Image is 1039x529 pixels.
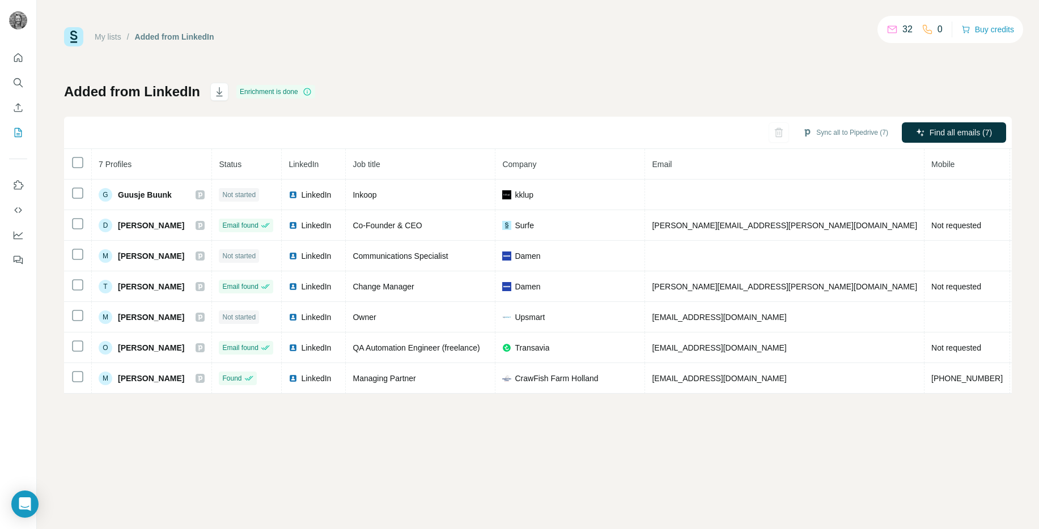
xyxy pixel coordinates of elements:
[515,342,549,353] span: Transavia
[301,281,331,292] span: LinkedIn
[931,343,981,352] span: Not requested
[289,251,298,261] img: LinkedIn logo
[118,342,184,353] span: [PERSON_NAME]
[931,374,1003,383] span: [PHONE_NUMBER]
[502,374,511,383] img: company-logo
[289,282,298,291] img: LinkedIn logo
[961,22,1014,37] button: Buy credits
[502,313,511,322] img: company-logo
[9,11,27,29] img: Avatar
[118,281,184,292] span: [PERSON_NAME]
[902,23,913,36] p: 32
[9,122,27,143] button: My lists
[931,282,981,291] span: Not requested
[9,48,27,68] button: Quick start
[652,313,786,322] span: [EMAIL_ADDRESS][DOMAIN_NAME]
[502,160,536,169] span: Company
[99,188,112,202] div: G
[289,160,319,169] span: LinkedIn
[9,225,27,245] button: Dashboard
[289,190,298,199] img: LinkedIn logo
[353,190,376,199] span: Inkoop
[222,251,256,261] span: Not started
[652,160,672,169] span: Email
[11,490,39,518] div: Open Intercom Messenger
[301,189,331,200] span: LinkedIn
[99,310,112,324] div: M
[353,160,380,169] span: Job title
[502,282,511,291] img: company-logo
[502,221,511,230] img: company-logo
[289,343,298,352] img: LinkedIn logo
[99,219,112,232] div: D
[9,72,27,93] button: Search
[222,220,258,231] span: Email found
[652,282,917,291] span: [PERSON_NAME][EMAIL_ADDRESS][PERSON_NAME][DOMAIN_NAME]
[222,343,258,353] span: Email found
[938,23,943,36] p: 0
[127,31,129,42] li: /
[931,221,981,230] span: Not requested
[353,343,480,352] span: QA Automation Engineer (freelance)
[795,124,896,141] button: Sync all to Pipedrive (7)
[502,251,511,261] img: company-logo
[902,122,1006,143] button: Find all emails (7)
[931,160,955,169] span: Mobile
[353,374,415,383] span: Managing Partner
[118,189,172,200] span: Guusje Buunk
[289,313,298,322] img: LinkedIn logo
[222,190,256,200] span: Not started
[652,343,786,352] span: [EMAIL_ADDRESS][DOMAIN_NAME]
[301,312,331,323] span: LinkedIn
[930,127,992,138] span: Find all emails (7)
[301,250,331,262] span: LinkedIn
[99,372,112,385] div: M
[289,374,298,383] img: LinkedIn logo
[9,175,27,195] button: Use Surfe on LinkedIn
[515,250,540,262] span: Damen
[353,221,422,230] span: Co-Founder & CEO
[236,85,315,99] div: Enrichment is done
[118,312,184,323] span: [PERSON_NAME]
[515,189,533,200] span: kklup
[515,220,533,231] span: Surfe
[219,160,241,169] span: Status
[301,342,331,353] span: LinkedIn
[289,221,298,230] img: LinkedIn logo
[652,374,786,383] span: [EMAIL_ADDRESS][DOMAIN_NAME]
[222,281,258,292] span: Email found
[95,32,121,41] a: My lists
[9,250,27,270] button: Feedback
[301,373,331,384] span: LinkedIn
[353,251,448,261] span: Communications Specialist
[353,282,414,291] span: Change Manager
[135,31,214,42] div: Added from LinkedIn
[118,220,184,231] span: [PERSON_NAME]
[9,97,27,118] button: Enrich CSV
[64,83,200,101] h1: Added from LinkedIn
[99,341,112,355] div: O
[64,27,83,46] img: Surfe Logo
[118,373,184,384] span: [PERSON_NAME]
[515,373,598,384] span: CrawFish Farm Holland
[99,280,112,293] div: T
[652,221,917,230] span: [PERSON_NAME][EMAIL_ADDRESS][PERSON_NAME][DOMAIN_NAME]
[118,250,184,262] span: [PERSON_NAME]
[222,312,256,322] span: Not started
[301,220,331,231] span: LinkedIn
[9,200,27,220] button: Use Surfe API
[502,190,511,199] img: company-logo
[515,312,545,323] span: Upsmart
[353,313,376,322] span: Owner
[99,160,132,169] span: 7 Profiles
[222,373,241,383] span: Found
[99,249,112,263] div: M
[502,343,511,352] img: company-logo
[515,281,540,292] span: Damen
